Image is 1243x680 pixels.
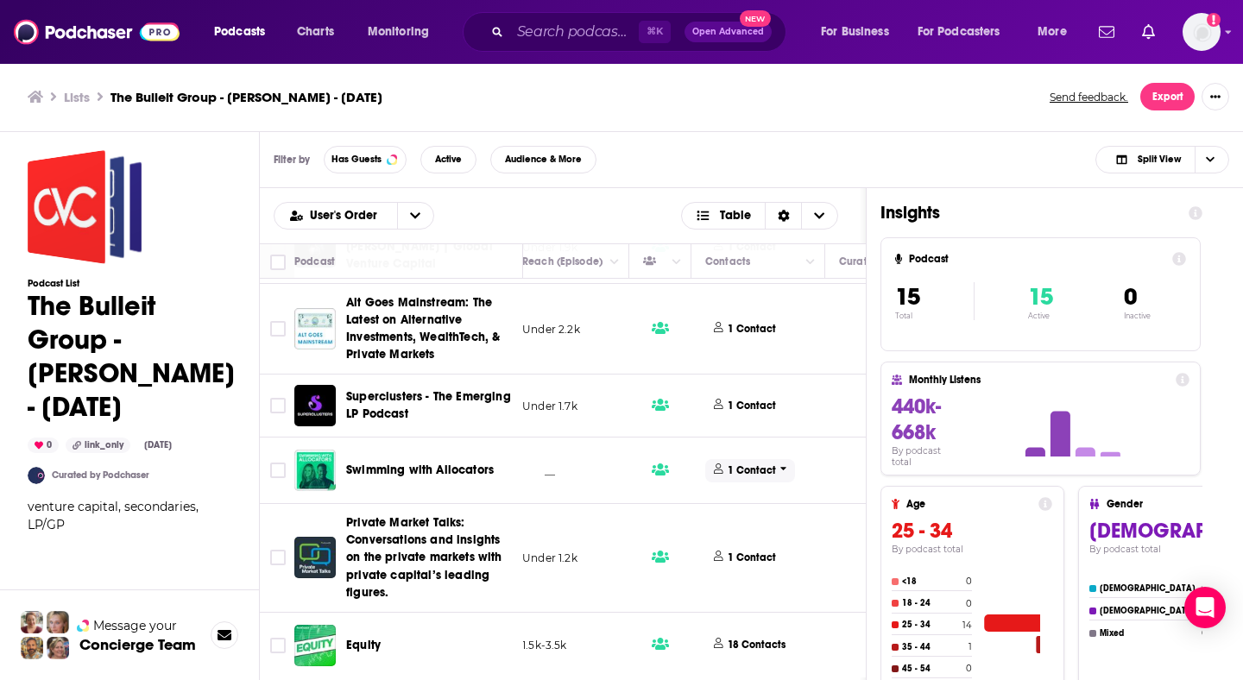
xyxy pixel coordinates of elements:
span: 15 [1028,282,1053,312]
button: Open AdvancedNew [685,22,772,42]
h4: By podcast total [892,445,962,468]
h1: Insights [880,202,1175,224]
h4: 0 [966,576,972,587]
a: Show notifications dropdown [1092,17,1121,47]
h4: 1 [969,641,972,652]
p: 1 Contact [728,399,776,413]
span: Alt Goes Mainstream: The Latest on Alternative Investments, WealthTech, & Private Markets [346,295,500,362]
img: Barbara Profile [47,637,69,659]
div: Open Intercom Messenger [1184,587,1226,628]
h4: Monthly Listens [909,374,1168,386]
img: Superclusters - The Emerging LP Podcast [294,385,336,426]
a: The Bulleit Group - Larry Aschebrook - Sept 22, 2025 [28,150,142,264]
h1: The Bulleit Group - [PERSON_NAME] - [DATE] [28,289,235,424]
button: 18 Contacts [705,623,799,668]
h2: Choose View [681,202,839,230]
span: venture capital, secondaries, LP/GP [28,499,199,532]
h4: 0 [966,663,972,674]
h4: 45 - 54 [902,664,962,674]
a: Equity [346,637,381,654]
h4: 0 [966,598,972,609]
button: 1 Contact [705,514,790,601]
span: 0 [1124,282,1137,312]
button: open menu [356,18,451,46]
span: For Business [821,20,889,44]
button: Column Actions [666,251,687,272]
span: Toggle select row [270,321,286,337]
h3: 25 - 34 [892,518,1052,544]
a: Curated by Podchaser [52,469,149,481]
span: ⌘ K [639,21,671,43]
a: Lists [64,89,90,105]
img: Alt Goes Mainstream: The Latest on Alternative Investments, WealthTech, & Private Markets [294,308,336,349]
a: Charts [286,18,344,46]
div: Search podcasts, credits, & more... [479,12,803,52]
span: Toggle select row [270,398,286,413]
button: open menu [1025,18,1088,46]
div: link_only [66,438,130,453]
h4: 25 - 34 [902,620,959,630]
h4: <18 [902,576,962,587]
span: Active [435,154,462,164]
p: Total [895,312,974,320]
p: __ [522,463,555,478]
h4: 0 [1202,582,1208,594]
button: Show profile menu [1183,13,1221,51]
h2: Choose View [1095,146,1229,173]
button: Column Actions [604,251,625,272]
h3: Concierge Team [79,636,196,653]
h3: The Bulleit Group - [PERSON_NAME] - [DATE] [110,89,382,105]
h4: By podcast total [892,544,1052,555]
button: open menu [397,203,433,229]
span: Podcasts [214,20,265,44]
h2: Choose List sort [274,202,434,230]
img: Private Market Talks: Conversations and insights on the private markets with private capital’s le... [294,537,336,578]
h4: 18 - 24 [902,598,962,608]
span: For Podcasters [918,20,1000,44]
span: Swimming with Allocators [346,463,494,477]
h4: 35 - 44 [902,642,965,652]
h4: [DEMOGRAPHIC_DATA] [1100,583,1198,594]
span: 15 [895,282,920,312]
span: Toggle select row [270,550,286,565]
div: Sort Direction [765,203,801,229]
span: New [740,10,771,27]
div: Has Guests [643,251,667,272]
span: Monitoring [368,20,429,44]
h4: Mixed [1100,628,1198,639]
svg: Add a profile image [1207,13,1221,27]
h4: Podcast [909,253,1165,265]
div: [DATE] [137,438,179,452]
span: Message your [93,617,177,634]
a: Private Market Talks: Conversations and insights on the private markets with private capital’s le... [346,514,517,601]
h4: 0 [1202,627,1208,639]
img: Swimming with Allocators [294,450,336,491]
p: Under 2.2k [522,322,580,337]
button: Audience & More [490,146,596,173]
a: Alt Goes Mainstream: The Latest on Alternative Investments, WealthTech, & Private Markets [346,294,517,363]
span: Has Guests [331,154,382,164]
button: Column Actions [800,251,821,272]
button: Has Guests [324,146,407,173]
img: User Profile [1183,13,1221,51]
span: Audience & More [505,154,582,164]
img: Jon Profile [21,637,43,659]
a: Superclusters - The Emerging LP Podcast [346,388,517,423]
span: User's Order [310,210,383,222]
img: Podchaser - Follow, Share and Rate Podcasts [14,16,180,48]
h3: Filter by [274,154,310,166]
a: Equity [294,625,336,666]
p: Under 1.2k [522,551,577,565]
p: Active [1028,312,1053,320]
span: Charts [297,20,334,44]
button: open menu [906,18,1025,46]
img: ConnectPod [28,467,45,484]
span: More [1038,20,1067,44]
